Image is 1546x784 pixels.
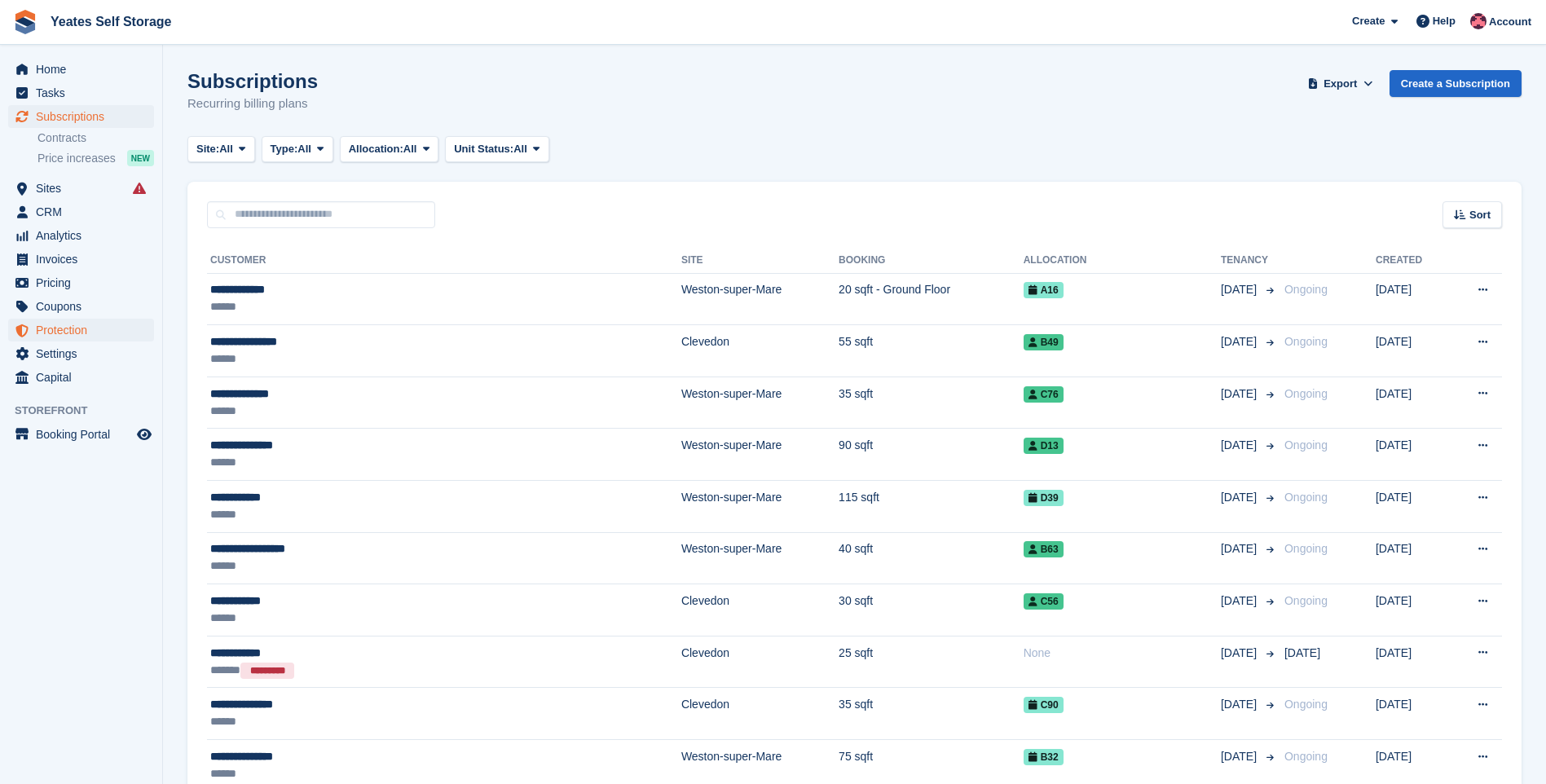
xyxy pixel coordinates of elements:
th: Customer [207,248,681,274]
span: [DATE] [1221,540,1260,557]
td: 20 sqft - Ground Floor [839,273,1024,325]
th: Created [1376,248,1448,274]
td: [DATE] [1376,584,1448,636]
span: Invoices [36,248,134,271]
th: Site [681,248,839,274]
span: [DATE] [1284,646,1320,659]
a: menu [8,271,154,294]
span: Pricing [36,271,134,294]
a: menu [8,366,154,389]
span: [DATE] [1221,645,1260,662]
span: All [513,141,527,157]
span: D13 [1024,438,1064,454]
span: Sites [36,177,134,200]
span: Ongoing [1284,594,1328,607]
td: [DATE] [1376,481,1448,533]
td: Weston-super-Mare [681,429,839,481]
a: menu [8,319,154,341]
a: Create a Subscription [1390,70,1522,97]
th: Allocation [1024,248,1221,274]
td: Clevedon [681,636,839,688]
span: All [219,141,233,157]
i: Smart entry sync failures have occurred [133,182,146,195]
span: Subscriptions [36,105,134,128]
span: Capital [36,366,134,389]
button: Allocation: All [340,136,439,163]
a: Contracts [37,130,154,146]
span: All [403,141,417,157]
td: Weston-super-Mare [681,532,839,584]
h1: Subscriptions [187,70,318,92]
span: Ongoing [1284,750,1328,763]
button: Unit Status: All [445,136,548,163]
a: menu [8,58,154,81]
span: Export [1324,76,1357,92]
span: Price increases [37,151,116,166]
img: stora-icon-8386f47178a22dfd0bd8f6a31ec36ba5ce8667c1dd55bd0f319d3a0aa187defe.svg [13,10,37,34]
td: 40 sqft [839,532,1024,584]
span: CRM [36,200,134,223]
div: NEW [127,150,154,166]
td: 55 sqft [839,325,1024,377]
td: [DATE] [1376,636,1448,688]
img: James Griffin [1470,13,1487,29]
td: 25 sqft [839,636,1024,688]
span: [DATE] [1221,748,1260,765]
span: [DATE] [1221,281,1260,298]
span: [DATE] [1221,385,1260,403]
span: A16 [1024,282,1064,298]
td: 35 sqft [839,377,1024,429]
td: Weston-super-Mare [681,377,839,429]
span: [DATE] [1221,696,1260,713]
span: Sort [1469,207,1491,223]
a: menu [8,248,154,271]
a: Price increases NEW [37,149,154,167]
span: Help [1433,13,1456,29]
span: B63 [1024,541,1064,557]
td: Clevedon [681,325,839,377]
span: Unit Status: [454,141,513,157]
a: Preview store [134,425,154,444]
a: menu [8,423,154,446]
span: C90 [1024,697,1064,713]
p: Recurring billing plans [187,95,318,113]
span: Tasks [36,81,134,104]
a: menu [8,200,154,223]
span: Ongoing [1284,387,1328,400]
span: D39 [1024,490,1064,506]
a: menu [8,342,154,365]
td: [DATE] [1376,429,1448,481]
a: menu [8,177,154,200]
span: Protection [36,319,134,341]
span: Ongoing [1284,698,1328,711]
td: [DATE] [1376,325,1448,377]
span: B32 [1024,749,1064,765]
div: None [1024,645,1221,662]
span: Coupons [36,295,134,318]
span: Analytics [36,224,134,247]
span: [DATE] [1221,437,1260,454]
td: Weston-super-Mare [681,273,839,325]
span: C76 [1024,386,1064,403]
td: [DATE] [1376,377,1448,429]
span: Ongoing [1284,335,1328,348]
th: Tenancy [1221,248,1278,274]
span: C56 [1024,593,1064,610]
span: Ongoing [1284,438,1328,451]
span: [DATE] [1221,333,1260,350]
span: All [297,141,311,157]
span: Home [36,58,134,81]
span: Ongoing [1284,542,1328,555]
a: menu [8,105,154,128]
button: Site: All [187,136,255,163]
a: menu [8,224,154,247]
th: Booking [839,248,1024,274]
td: [DATE] [1376,273,1448,325]
td: [DATE] [1376,688,1448,740]
button: Export [1305,70,1376,97]
span: Booking Portal [36,423,134,446]
span: [DATE] [1221,489,1260,506]
span: [DATE] [1221,592,1260,610]
span: Allocation: [349,141,403,157]
span: B49 [1024,334,1064,350]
